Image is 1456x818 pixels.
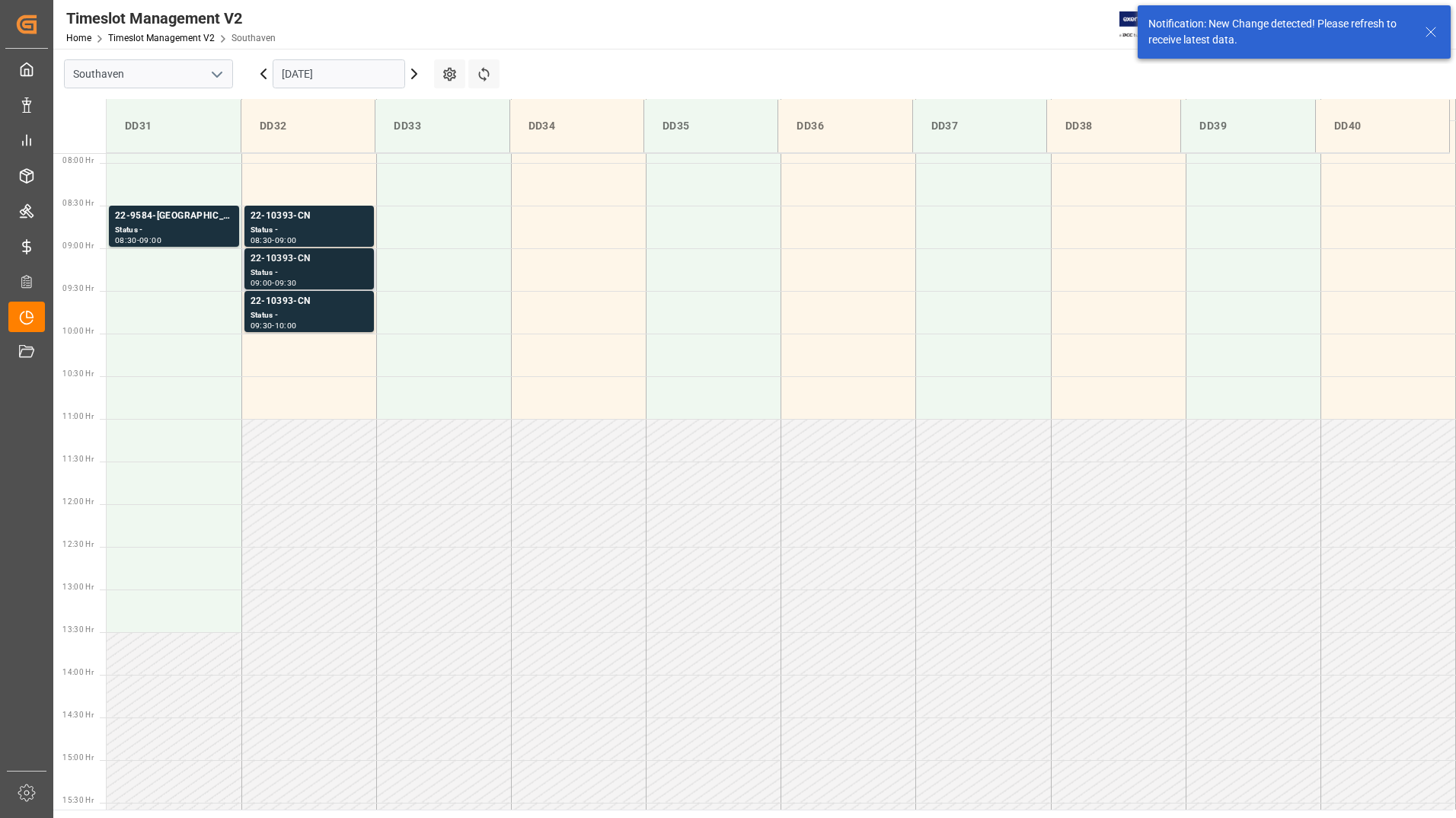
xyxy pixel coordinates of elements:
a: Timeslot Management V2 [108,33,215,43]
div: DD38 [1059,112,1168,140]
span: 09:00 Hr [62,241,94,250]
div: 22-10393-CN [251,294,368,309]
span: 10:00 Hr [62,327,94,335]
div: - [272,322,274,329]
span: 08:30 Hr [62,199,94,207]
div: 09:00 [139,237,161,244]
span: 15:00 Hr [62,753,94,762]
div: 09:00 [275,237,297,244]
a: Home [66,33,91,43]
button: open menu [205,62,228,86]
span: 09:30 Hr [62,284,94,292]
div: DD31 [119,112,228,140]
div: DD33 [388,112,497,140]
div: 22-9584-[GEOGRAPHIC_DATA] [115,209,233,224]
span: 13:00 Hr [62,583,94,591]
div: DD39 [1193,112,1302,140]
img: Exertis%20JAM%20-%20Email%20Logo.jpg_1722504956.jpg [1119,11,1172,38]
div: 09:00 [251,280,273,286]
div: 08:30 [115,237,137,244]
span: 14:30 Hr [62,711,94,719]
div: Notification: New Change detected! Please refresh to receive latest data. [1148,16,1410,48]
div: DD32 [254,112,362,140]
span: 12:30 Hr [62,540,94,548]
div: - [272,237,274,244]
div: DD37 [925,112,1034,140]
div: - [272,280,274,286]
span: 10:30 Hr [62,369,94,378]
div: - [137,237,139,244]
div: Status - [251,267,368,280]
div: Status - [251,309,368,322]
div: Status - [115,224,233,237]
div: Timeslot Management V2 [66,7,276,30]
span: 12:00 Hr [62,497,94,506]
div: Status - [251,224,368,237]
span: 11:30 Hr [62,455,94,463]
div: 08:30 [251,237,273,244]
span: 13:30 Hr [62,625,94,634]
span: 08:00 Hr [62,156,94,165]
input: Type to search/select [64,59,233,88]
div: 09:30 [251,322,273,329]
div: DD34 [522,112,631,140]
input: DD-MM-YYYY [273,59,405,88]
div: DD35 [656,112,765,140]
div: 22-10393-CN [251,209,368,224]
div: 09:30 [275,280,297,286]
span: 15:30 Hr [62,796,94,804]
span: 14:00 Hr [62,668,94,676]
div: DD40 [1328,112,1437,140]
div: DD36 [790,112,899,140]
div: 10:00 [275,322,297,329]
span: 11:00 Hr [62,412,94,420]
div: 22-10393-CN [251,251,368,267]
